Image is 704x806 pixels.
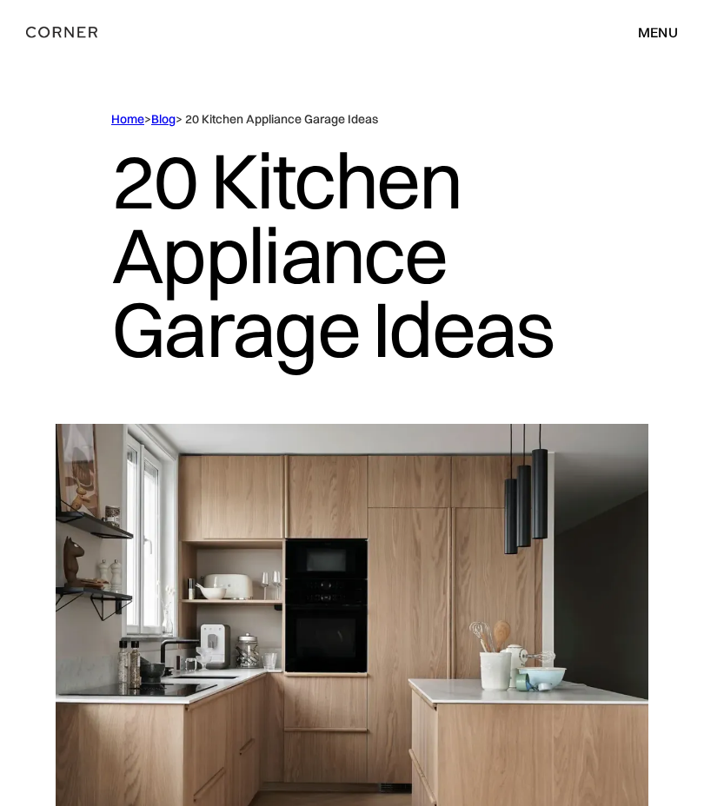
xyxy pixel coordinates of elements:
a: Blog [151,111,176,127]
div: menu [621,17,678,47]
a: home [26,21,147,43]
h1: 20 Kitchen Appliance Garage Ideas [111,128,593,383]
div: > > 20 Kitchen Appliance Garage Ideas [111,111,593,128]
a: Home [111,111,144,127]
div: menu [638,25,678,39]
